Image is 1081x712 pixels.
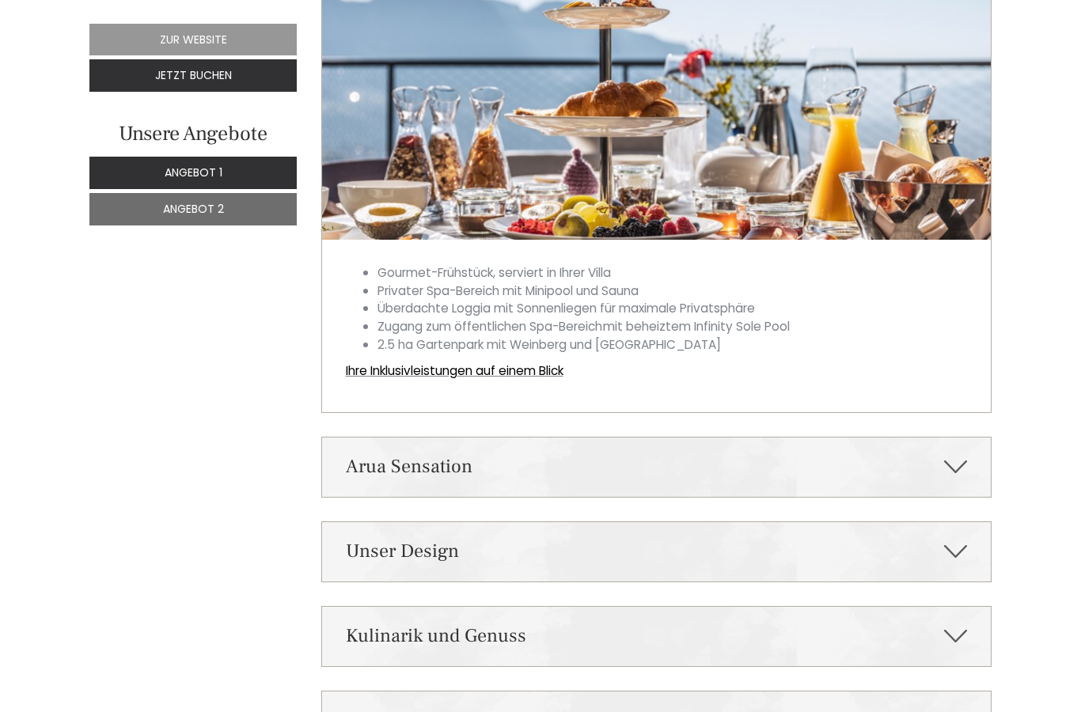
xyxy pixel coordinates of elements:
span: Überdachte Loggia mit Sonnenliegen für maximale Privatsphäre [377,300,755,316]
div: Arua Sensation [322,437,992,497]
span: it beheiztem Infinity Sole Pool [615,318,790,335]
span: 2.5 ha Gartenpark mit Weinberg und [GEOGRAPHIC_DATA] [377,336,721,353]
span: Zugang zum öffentlichen Spa-Bereich [377,318,602,335]
div: Kulinarik und Genuss [322,607,992,666]
span: Gourmet-Frühstück, serviert in Ihrer Villa [377,264,611,281]
li: m [377,318,968,336]
span: Privater Spa-Bereich mit Minipool und Sauna [377,282,639,299]
a: Ihre Inklusivleistungen auf einem Blick [346,362,563,379]
span: Angebot 2 [163,201,224,217]
span: Angebot 1 [165,165,222,180]
a: Zur Website [89,24,297,55]
a: Jetzt buchen [89,59,297,92]
div: Unser Design [322,522,992,581]
div: Unsere Angebote [89,119,297,149]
